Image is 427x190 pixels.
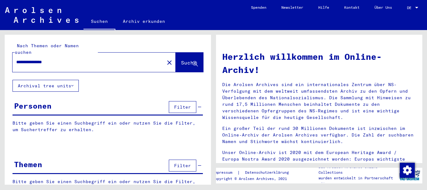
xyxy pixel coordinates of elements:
button: Filter [169,101,196,113]
img: Arolsen_neg.svg [5,7,78,23]
mat-icon: close [166,59,173,66]
span: Filter [174,104,191,110]
button: Filter [169,160,196,172]
h1: Herzlich willkommen im Online-Archiv! [222,50,416,76]
button: Clear [163,56,176,69]
a: Suchen [83,14,115,30]
mat-label: Nach Themen oder Namen suchen [15,43,79,55]
p: Ein großer Teil der rund 30 Millionen Dokumente ist inzwischen im Online-Archiv der Arolsen Archi... [222,125,416,145]
a: Datenschutzerklärung [240,169,296,176]
button: Archival tree units [13,80,79,92]
a: Impressum [213,169,237,176]
p: Bitte geben Sie einen Suchbegriff ein oder nutzen Sie die Filter, um Suchertreffer zu erhalten. [13,120,203,133]
div: | [213,169,296,176]
img: Zustimmung ändern [400,163,415,178]
p: Copyright © Arolsen Archives, 2021 [213,176,296,182]
a: Archiv erkunden [115,14,173,29]
img: yv_logo.png [398,167,421,183]
button: Suche [176,53,203,72]
span: Filter [174,163,191,168]
span: Suche [181,59,197,66]
div: Themen [14,159,42,170]
p: Die Arolsen Archives Online-Collections [319,164,397,175]
p: Die Arolsen Archives sind ein internationales Zentrum über NS-Verfolgung mit dem weltweit umfasse... [222,81,416,121]
div: Personen [14,100,52,111]
p: wurden entwickelt in Partnerschaft mit [319,175,397,187]
span: DE [407,6,414,10]
p: Unser Online-Archiv ist 2020 mit dem European Heritage Award / Europa Nostra Award 2020 ausgezeic... [222,149,416,169]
